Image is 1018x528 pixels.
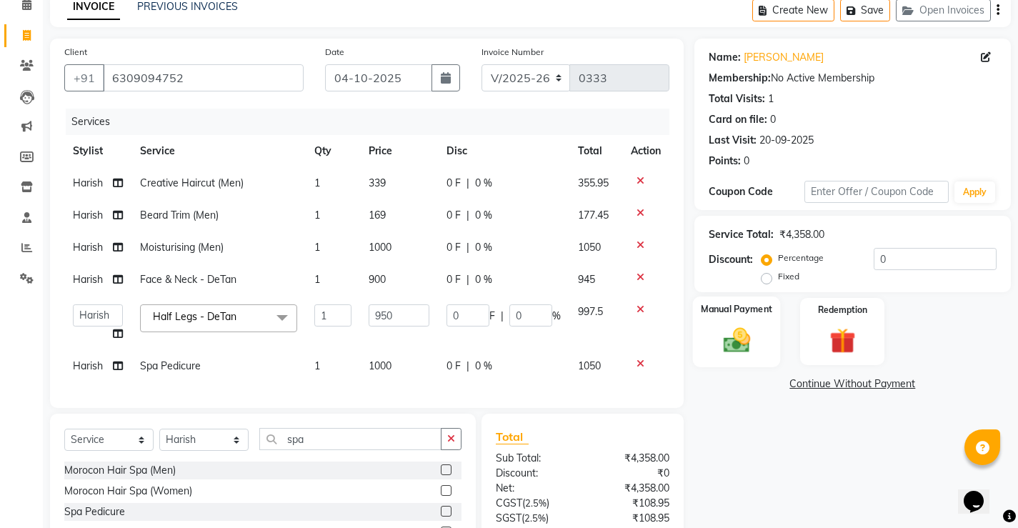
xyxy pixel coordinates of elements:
[140,273,236,286] span: Face & Neck - DeTan
[314,273,320,286] span: 1
[818,304,867,317] label: Redemption
[475,176,492,191] span: 0 %
[496,497,522,509] span: CGST
[306,135,360,167] th: Qty
[709,227,774,242] div: Service Total:
[131,135,306,167] th: Service
[64,484,192,499] div: Morocon Hair Spa (Women)
[369,241,391,254] span: 1000
[744,154,749,169] div: 0
[140,209,219,221] span: Beard Trim (Men)
[697,377,1008,392] a: Continue Without Payment
[709,71,997,86] div: No Active Membership
[140,241,224,254] span: Moisturising (Men)
[73,209,103,221] span: Harish
[578,209,609,221] span: 177.45
[578,359,601,372] span: 1050
[446,208,461,223] span: 0 F
[709,112,767,127] div: Card on file:
[954,181,995,203] button: Apply
[66,109,680,135] div: Services
[485,511,582,526] div: ( )
[496,429,529,444] span: Total
[140,176,244,189] span: Creative Haircut (Men)
[709,50,741,65] div: Name:
[709,252,753,267] div: Discount:
[578,305,603,318] span: 997.5
[709,133,757,148] div: Last Visit:
[485,466,582,481] div: Discount:
[236,310,243,323] a: x
[325,46,344,59] label: Date
[438,135,569,167] th: Disc
[701,302,772,316] label: Manual Payment
[103,64,304,91] input: Search by Name/Mobile/Email/Code
[64,46,87,59] label: Client
[779,227,824,242] div: ₹4,358.00
[64,463,176,478] div: Morocon Hair Spa (Men)
[578,176,609,189] span: 355.95
[466,272,469,287] span: |
[485,481,582,496] div: Net:
[709,184,804,199] div: Coupon Code
[73,241,103,254] span: Harish
[501,309,504,324] span: |
[466,208,469,223] span: |
[475,240,492,255] span: 0 %
[481,46,544,59] label: Invoice Number
[314,241,320,254] span: 1
[446,359,461,374] span: 0 F
[778,270,799,283] label: Fixed
[582,481,679,496] div: ₹4,358.00
[804,181,949,203] input: Enter Offer / Coupon Code
[314,176,320,189] span: 1
[73,273,103,286] span: Harish
[466,176,469,191] span: |
[582,511,679,526] div: ₹108.95
[475,208,492,223] span: 0 %
[259,428,441,450] input: Search or Scan
[153,310,236,323] span: Half Legs - DeTan
[369,273,386,286] span: 900
[485,496,582,511] div: ( )
[958,471,1004,514] iframe: chat widget
[778,251,824,264] label: Percentage
[582,496,679,511] div: ₹108.95
[709,91,765,106] div: Total Visits:
[369,209,386,221] span: 169
[485,451,582,466] div: Sub Total:
[622,135,669,167] th: Action
[475,359,492,374] span: 0 %
[360,135,438,167] th: Price
[369,176,386,189] span: 339
[709,154,741,169] div: Points:
[64,135,131,167] th: Stylist
[446,272,461,287] span: 0 F
[140,359,201,372] span: Spa Pedicure
[466,240,469,255] span: |
[64,64,104,91] button: +91
[569,135,622,167] th: Total
[822,325,864,357] img: _gift.svg
[314,209,320,221] span: 1
[524,512,546,524] span: 2.5%
[578,241,601,254] span: 1050
[496,512,522,524] span: SGST
[446,240,461,255] span: 0 F
[744,50,824,65] a: [PERSON_NAME]
[582,466,679,481] div: ₹0
[489,309,495,324] span: F
[446,176,461,191] span: 0 F
[475,272,492,287] span: 0 %
[369,359,391,372] span: 1000
[552,309,561,324] span: %
[582,451,679,466] div: ₹4,358.00
[578,273,595,286] span: 945
[768,91,774,106] div: 1
[73,359,103,372] span: Harish
[314,359,320,372] span: 1
[714,324,758,355] img: _cash.svg
[64,504,125,519] div: Spa Pedicure
[525,497,547,509] span: 2.5%
[759,133,814,148] div: 20-09-2025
